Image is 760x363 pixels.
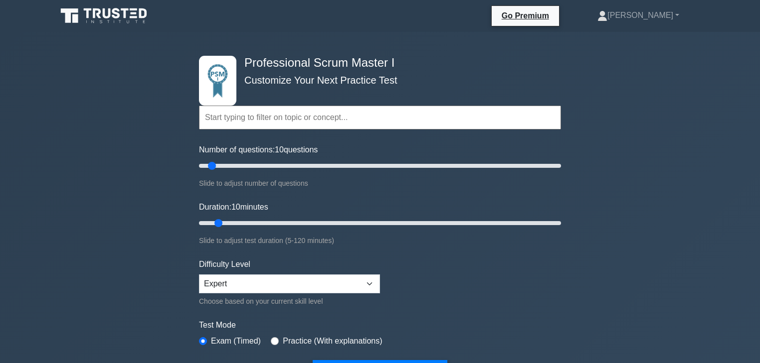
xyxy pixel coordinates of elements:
[231,203,240,211] span: 10
[199,201,268,213] label: Duration: minutes
[199,319,561,331] label: Test Mode
[199,258,250,270] label: Difficulty Level
[275,145,284,154] span: 10
[283,335,382,347] label: Practice (With explanations)
[199,106,561,129] input: Start typing to filter on topic or concept...
[199,144,318,156] label: Number of questions: questions
[573,5,703,25] a: [PERSON_NAME]
[199,295,380,307] div: Choose based on your current skill level
[240,56,512,70] h4: Professional Scrum Master I
[199,235,561,246] div: Slide to adjust test duration (5-120 minutes)
[199,177,561,189] div: Slide to adjust number of questions
[211,335,261,347] label: Exam (Timed)
[496,9,555,22] a: Go Premium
